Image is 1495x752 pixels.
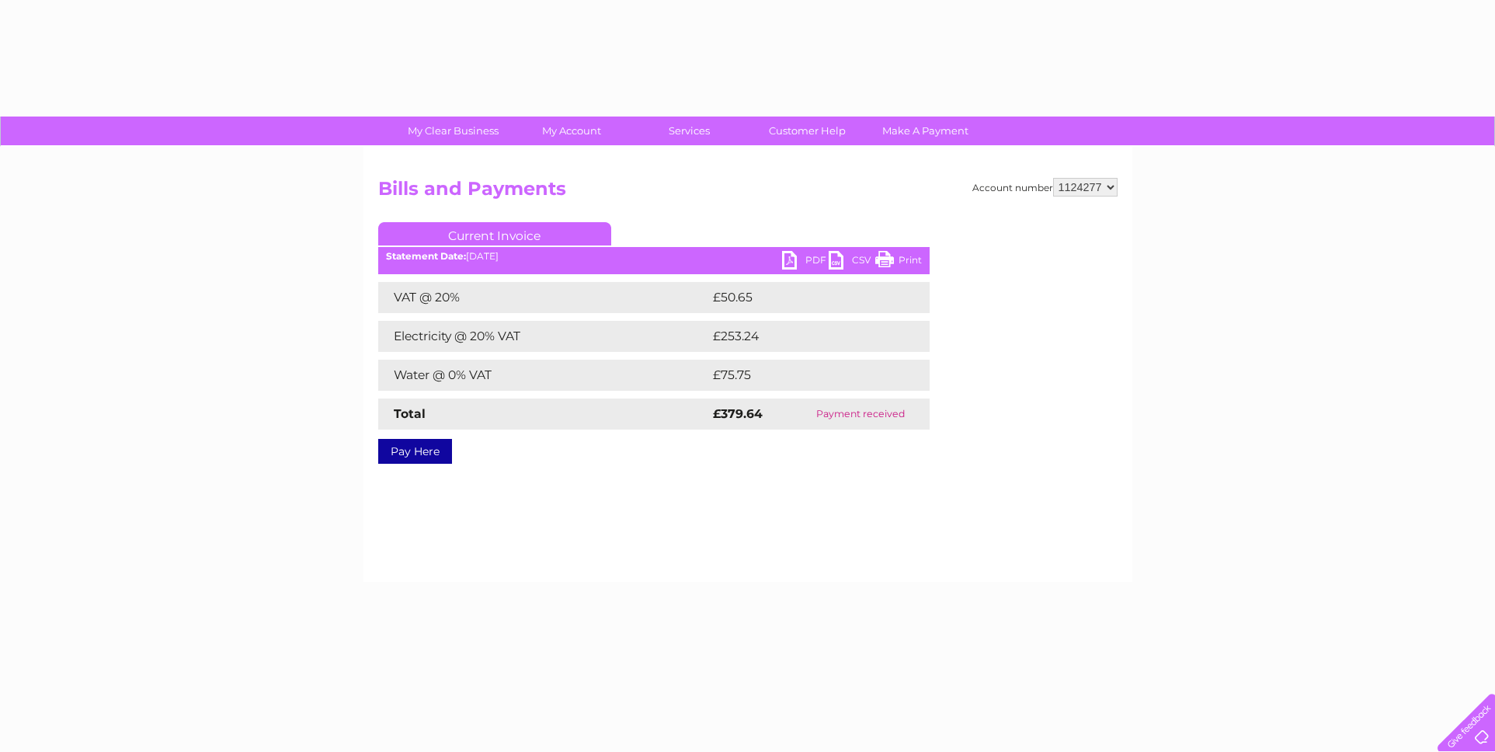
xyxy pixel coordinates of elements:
strong: Total [394,406,426,421]
a: Services [625,117,753,145]
td: Payment received [791,399,930,430]
a: Customer Help [743,117,871,145]
a: Make A Payment [861,117,989,145]
a: My Clear Business [389,117,517,145]
td: Electricity @ 20% VAT [378,321,709,352]
div: [DATE] [378,251,930,262]
td: £253.24 [709,321,902,352]
a: Current Invoice [378,222,611,245]
td: £50.65 [709,282,899,313]
strong: £379.64 [713,406,763,421]
a: My Account [507,117,635,145]
h2: Bills and Payments [378,178,1118,207]
a: CSV [829,251,875,273]
td: £75.75 [709,360,898,391]
a: Pay Here [378,439,452,464]
div: Account number [972,178,1118,197]
a: PDF [782,251,829,273]
a: Print [875,251,922,273]
td: VAT @ 20% [378,282,709,313]
td: Water @ 0% VAT [378,360,709,391]
b: Statement Date: [386,250,466,262]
